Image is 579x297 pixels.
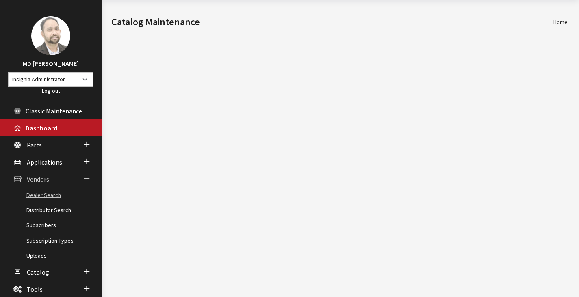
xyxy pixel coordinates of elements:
span: Dashboard [26,124,57,132]
span: Parts [27,141,42,149]
li: Home [553,18,568,26]
img: MD Hossain [31,16,70,55]
a: Log out [42,87,60,94]
h1: Catalog Maintenance [111,15,553,29]
span: Tools [27,285,43,293]
span: Classic Maintenance [26,107,82,115]
span: Catalog [27,268,49,276]
span: Applications [27,158,62,166]
span: Vendors [27,176,49,184]
h3: MD [PERSON_NAME] [8,59,93,68]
